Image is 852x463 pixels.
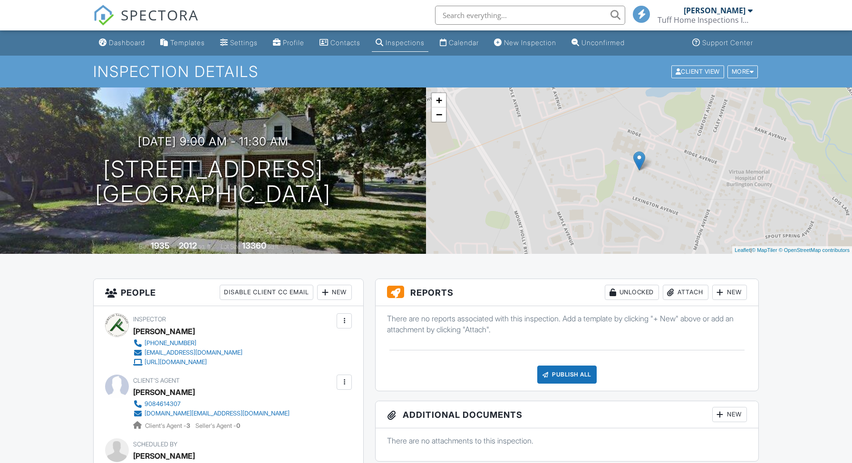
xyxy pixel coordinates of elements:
[216,34,261,52] a: Settings
[732,246,852,254] div: |
[663,285,708,300] div: Attach
[133,409,290,418] a: [DOMAIN_NAME][EMAIL_ADDRESS][DOMAIN_NAME]
[133,377,180,384] span: Client's Agent
[220,285,313,300] div: Disable Client CC Email
[95,157,331,207] h1: [STREET_ADDRESS] [GEOGRAPHIC_DATA]
[712,407,747,422] div: New
[316,34,364,52] a: Contacts
[93,5,114,26] img: The Best Home Inspection Software - Spectora
[670,68,726,75] a: Client View
[727,65,758,78] div: More
[688,34,757,52] a: Support Center
[658,15,753,25] div: Tuff Home Inspections Inc.
[221,243,241,250] span: Lot Size
[133,324,195,338] div: [PERSON_NAME]
[93,63,759,80] h1: Inspection Details
[671,65,724,78] div: Client View
[179,241,197,251] div: 2012
[387,313,747,335] p: There are no reports associated with this inspection. Add a template by clicking "+ New" above or...
[145,410,290,417] div: [DOMAIN_NAME][EMAIL_ADDRESS][DOMAIN_NAME]
[195,422,240,429] span: Seller's Agent -
[93,13,199,33] a: SPECTORA
[735,247,750,253] a: Leaflet
[138,135,289,148] h3: [DATE] 9:00 am - 11:30 am
[133,357,242,367] a: [URL][DOMAIN_NAME]
[151,241,170,251] div: 1935
[186,422,190,429] strong: 3
[133,385,195,399] div: [PERSON_NAME]
[449,39,479,47] div: Calendar
[133,338,242,348] a: [PHONE_NUMBER]
[230,39,258,47] div: Settings
[145,400,181,408] div: 9084614307
[537,366,597,384] div: Publish All
[121,5,199,25] span: SPECTORA
[109,39,145,47] div: Dashboard
[432,93,446,107] a: Zoom in
[568,34,629,52] a: Unconfirmed
[242,241,266,251] div: 13360
[133,316,166,323] span: Inspector
[376,401,758,428] h3: Additional Documents
[684,6,745,15] div: [PERSON_NAME]
[145,349,242,357] div: [EMAIL_ADDRESS][DOMAIN_NAME]
[712,285,747,300] div: New
[386,39,425,47] div: Inspections
[94,279,363,306] h3: People
[156,34,209,52] a: Templates
[198,243,212,250] span: sq. ft.
[133,449,195,463] div: [PERSON_NAME]
[387,435,747,446] p: There are no attachments to this inspection.
[145,358,207,366] div: [URL][DOMAIN_NAME]
[269,34,308,52] a: Profile
[145,422,192,429] span: Client's Agent -
[133,348,242,357] a: [EMAIL_ADDRESS][DOMAIN_NAME]
[95,34,149,52] a: Dashboard
[139,243,149,250] span: Built
[435,6,625,25] input: Search everything...
[236,422,240,429] strong: 0
[779,247,850,253] a: © OpenStreetMap contributors
[268,243,280,250] span: sq.ft.
[376,279,758,306] h3: Reports
[372,34,428,52] a: Inspections
[283,39,304,47] div: Profile
[436,34,483,52] a: Calendar
[170,39,205,47] div: Templates
[702,39,753,47] div: Support Center
[490,34,560,52] a: New Inspection
[752,247,777,253] a: © MapTiler
[133,399,290,409] a: 9084614307
[145,339,196,347] div: [PHONE_NUMBER]
[504,39,556,47] div: New Inspection
[317,285,352,300] div: New
[581,39,625,47] div: Unconfirmed
[330,39,360,47] div: Contacts
[432,107,446,122] a: Zoom out
[133,441,177,448] span: Scheduled By
[605,285,659,300] div: Unlocked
